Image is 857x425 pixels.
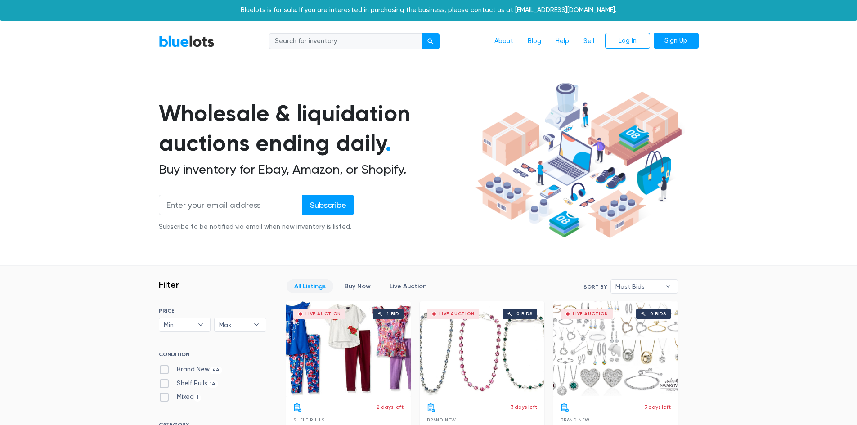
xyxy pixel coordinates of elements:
[553,301,678,396] a: Live Auction 0 bids
[420,301,544,396] a: Live Auction 0 bids
[159,162,472,177] h2: Buy inventory for Ebay, Amazon, or Shopify.
[247,318,266,331] b: ▾
[194,394,202,402] span: 1
[287,279,333,293] a: All Listings
[191,318,210,331] b: ▾
[573,312,608,316] div: Live Auction
[583,283,607,291] label: Sort By
[654,33,699,49] a: Sign Up
[293,417,325,422] span: Shelf Pulls
[159,222,354,232] div: Subscribe to be notified via email when new inventory is listed.
[605,33,650,49] a: Log In
[644,403,671,411] p: 3 days left
[472,79,685,242] img: hero-ee84e7d0318cb26816c560f6b4441b76977f77a177738b4e94f68c95b2b83dbb.png
[159,98,472,158] h1: Wholesale & liquidation auctions ending daily
[615,280,660,293] span: Most Bids
[302,195,354,215] input: Subscribe
[520,33,548,50] a: Blog
[548,33,576,50] a: Help
[427,417,456,422] span: Brand New
[561,417,590,422] span: Brand New
[511,403,537,411] p: 3 days left
[210,367,223,374] span: 44
[159,379,219,389] label: Shelf Pulls
[576,33,601,50] a: Sell
[382,279,434,293] a: Live Auction
[159,308,266,314] h6: PRICE
[159,195,303,215] input: Enter your email address
[305,312,341,316] div: Live Auction
[159,365,223,375] label: Brand New
[159,351,266,361] h6: CONDITION
[159,279,179,290] h3: Filter
[387,312,399,316] div: 1 bid
[386,130,391,157] span: .
[337,279,378,293] a: Buy Now
[219,318,249,331] span: Max
[659,280,678,293] b: ▾
[516,312,533,316] div: 0 bids
[377,403,404,411] p: 2 days left
[159,392,202,402] label: Mixed
[439,312,475,316] div: Live Auction
[159,35,215,48] a: BlueLots
[207,380,219,388] span: 14
[269,33,422,49] input: Search for inventory
[286,301,411,396] a: Live Auction 1 bid
[487,33,520,50] a: About
[164,318,193,331] span: Min
[650,312,666,316] div: 0 bids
